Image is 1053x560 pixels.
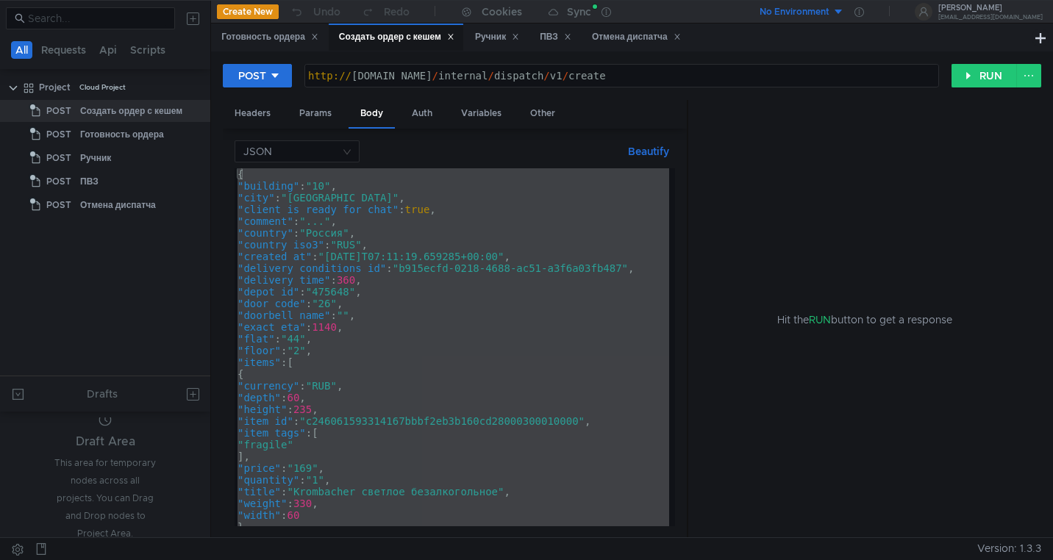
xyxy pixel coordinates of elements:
div: Body [349,100,395,129]
div: [PERSON_NAME] [938,4,1043,12]
div: Sync [567,7,591,17]
button: Create New [217,4,279,19]
div: Auth [400,100,444,127]
span: POST [46,123,71,146]
button: All [11,41,32,59]
button: POST [223,64,292,87]
div: Готовность ордера [80,123,164,146]
div: POST [238,68,266,84]
div: No Environment [760,5,829,19]
button: Redo [351,1,420,23]
div: Ручник [80,147,111,169]
span: Hit the button to get a response [777,312,952,328]
span: POST [46,170,71,193]
div: ПВЗ [80,170,99,193]
button: RUN [952,64,1017,87]
div: Variables [449,100,513,127]
div: ПВЗ [540,29,571,45]
div: Project [39,76,71,98]
button: Beautify [622,143,675,160]
div: Создать ордер с кешем [80,100,182,122]
div: Создать ордер с кешем [339,29,454,45]
button: Undo [279,1,351,23]
div: Ручник [475,29,519,45]
span: Version: 1.3.3 [977,538,1041,559]
span: POST [46,100,71,122]
button: Requests [37,41,90,59]
div: Cloud Project [79,76,126,98]
div: [EMAIL_ADDRESS][DOMAIN_NAME] [938,15,1043,20]
button: Api [95,41,121,59]
div: Undo [313,3,340,21]
div: Отмена диспатча [592,29,681,45]
span: RUN [809,313,831,326]
span: POST [46,147,71,169]
div: Готовность ордера [221,29,318,45]
div: Redo [384,3,410,21]
div: Headers [223,100,282,127]
div: Params [288,100,343,127]
div: Cookies [482,3,522,21]
input: Search... [28,10,166,26]
div: Other [518,100,567,127]
button: Scripts [126,41,170,59]
span: POST [46,194,71,216]
div: Отмена диспатча [80,194,156,216]
div: Drafts [87,385,118,403]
